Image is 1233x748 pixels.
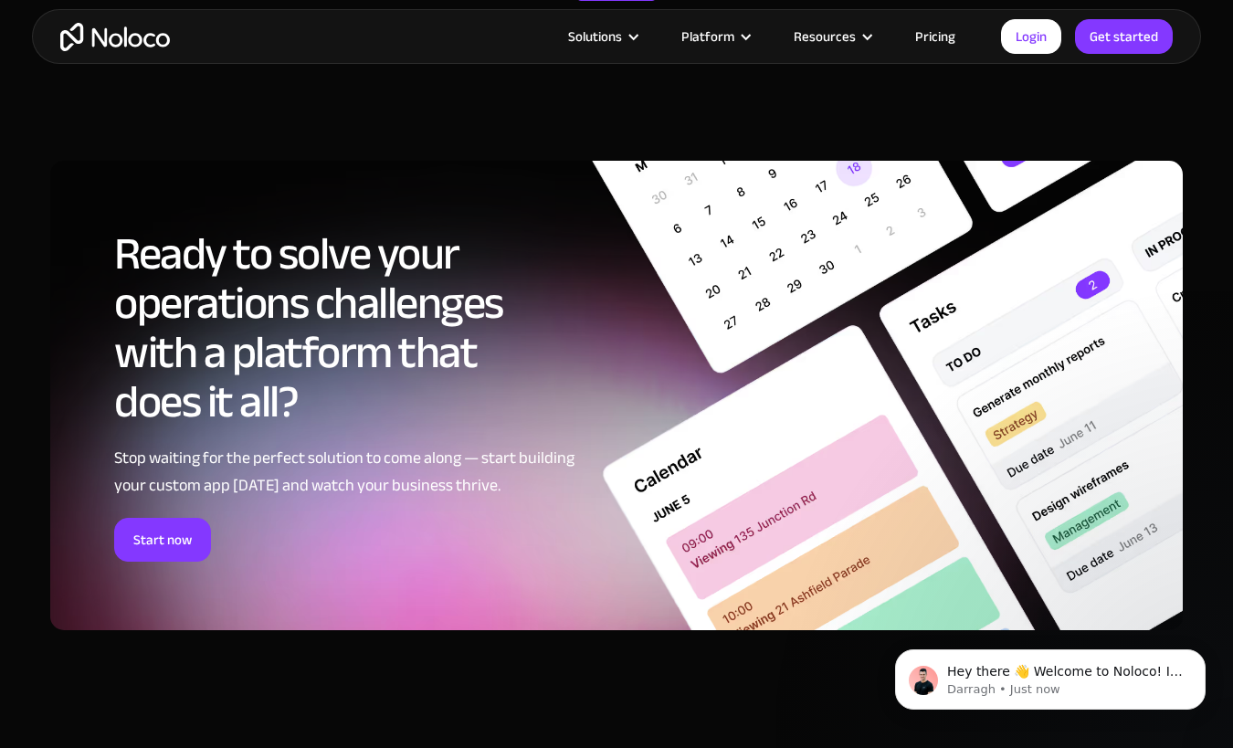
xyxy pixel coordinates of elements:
a: Start now [114,518,211,562]
div: Solutions [545,25,659,48]
div: Platform [681,25,734,48]
a: Pricing [892,25,978,48]
div: Resources [771,25,892,48]
div: Resources [794,25,856,48]
a: Get started [1075,19,1173,54]
a: Login [1001,19,1061,54]
iframe: Intercom notifications message [868,611,1233,739]
div: Solutions [568,25,622,48]
div: Stop waiting for the perfect solution to come along — start building your custom app [DATE] and w... [114,445,575,500]
a: home [60,23,170,51]
h2: Ready to solve your operations challenges with a platform that does it all? [114,229,575,427]
div: Platform [659,25,771,48]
